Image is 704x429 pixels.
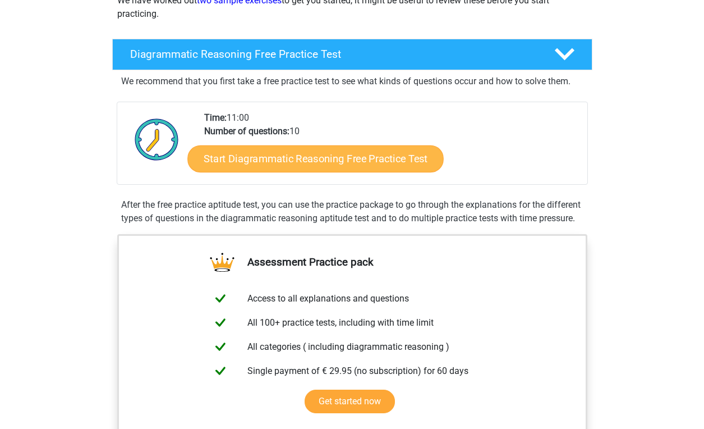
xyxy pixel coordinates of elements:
[128,111,185,167] img: Clock
[108,39,597,70] a: Diagrammatic Reasoning Free Practice Test
[187,145,444,172] a: Start Diagrammatic Reasoning Free Practice Test
[204,126,289,136] b: Number of questions:
[130,48,536,61] h4: Diagrammatic Reasoning Free Practice Test
[204,112,227,123] b: Time:
[121,75,583,88] p: We recommend that you first take a free practice test to see what kinds of questions occur and ho...
[117,198,588,225] div: After the free practice aptitude test, you can use the practice package to go through the explana...
[305,390,395,413] a: Get started now
[196,111,587,184] div: 11:00 10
